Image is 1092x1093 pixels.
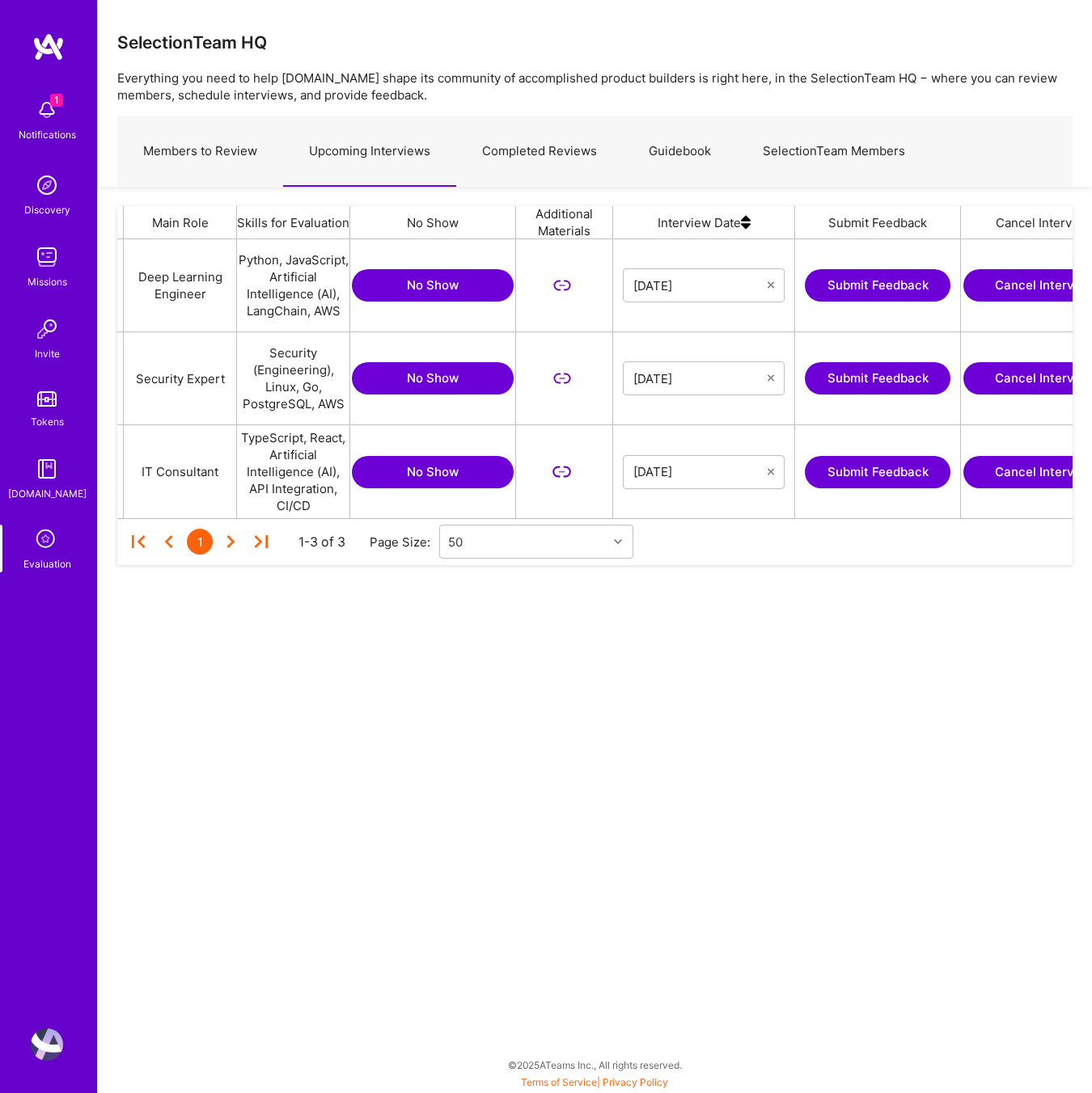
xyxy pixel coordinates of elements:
[352,269,514,302] button: No Show
[117,70,1073,103] p: Everything you need to help [DOMAIN_NAME] shape its community of accomplished product builders is...
[552,369,571,388] i: icon LinkSecondary
[237,425,350,518] div: TypeScript, React, Artificial Intelligence (AI), API Integration, CI/CD
[19,126,76,143] div: Notifications
[633,277,768,293] input: Select Date...
[24,201,70,218] div: Discovery
[31,241,63,273] img: teamwork
[8,485,87,502] div: [DOMAIN_NAME]
[35,345,60,362] div: Invite
[516,206,613,238] div: Additional Materials
[552,462,571,481] i: icon LinkSecondary
[350,206,516,238] div: No Show
[603,1076,668,1088] a: Privacy Policy
[370,534,439,551] div: Page Size:
[32,525,62,555] i: icon SelectionTeam
[124,332,237,424] div: Security Expert
[31,313,63,345] img: Invite
[805,269,950,302] button: Submit Feedback
[805,456,950,488] button: Submit Feedback
[27,1028,67,1061] a: User Avatar
[117,32,267,53] h3: SelectionTeam HQ
[521,1076,668,1088] span: |
[633,370,768,386] input: Select Date...
[31,1028,63,1061] img: User Avatar
[237,206,350,238] div: Skills for Evaluation
[623,116,737,187] a: Guidebook
[298,534,345,551] div: 1-3 of 3
[37,391,57,407] img: tokens
[187,529,213,555] div: 1
[521,1076,597,1088] a: Terms of Service
[237,239,350,331] div: Python, JavaScript, Artificial Intelligence (AI), LangChain, AWS
[795,206,961,238] div: Submit Feedback
[456,116,623,187] a: Completed Reviews
[741,206,751,238] img: sort
[237,332,350,424] div: Security (Engineering), Linux, Go, PostgreSQL, AWS
[124,239,237,331] div: Deep Learning Engineer
[31,169,63,201] img: discovery
[31,413,64,430] div: Tokens
[283,116,456,187] a: Upcoming Interviews
[124,425,237,518] div: IT Consultant
[50,94,63,107] span: 1
[124,206,237,238] div: Main Role
[805,362,950,395] button: Submit Feedback
[31,94,63,126] img: bell
[97,1044,1092,1085] div: © 2025 ATeams Inc., All rights reserved.
[614,538,622,546] i: icon Chevron
[552,276,571,295] i: icon LinkSecondary
[633,464,768,480] input: Select Date...
[32,32,65,61] img: logo
[613,206,795,238] div: Interview Date
[28,273,67,290] div: Missions
[448,534,463,551] div: 50
[117,116,283,187] a: Members to Review
[23,555,71,572] div: Evaluation
[352,362,514,395] button: No Show
[31,453,63,485] img: guide book
[737,116,931,187] a: SelectionTeam Members
[352,456,514,488] button: No Show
